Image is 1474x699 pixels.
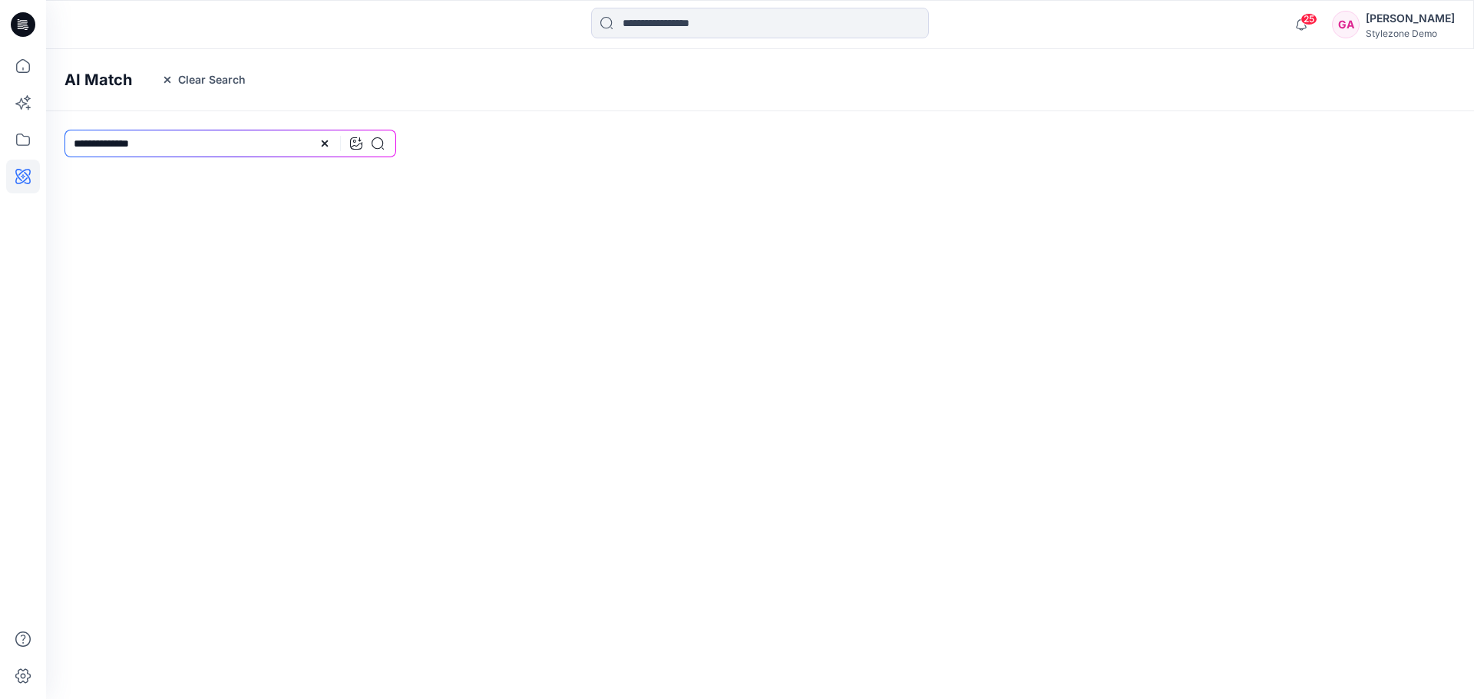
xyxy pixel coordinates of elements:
[1300,13,1317,25] span: 25
[1332,11,1360,38] div: GA
[151,68,256,92] button: Clear Search
[1366,9,1455,28] div: [PERSON_NAME]
[64,71,132,89] h4: AI Match
[1366,28,1455,39] div: Stylezone Demo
